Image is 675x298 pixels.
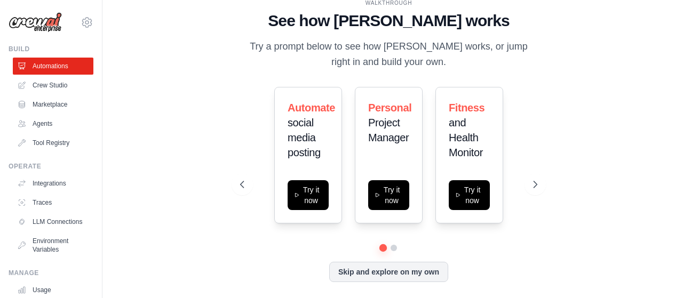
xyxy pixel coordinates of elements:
img: Logo [9,12,62,33]
a: Tool Registry [13,134,93,151]
div: Build [9,45,93,53]
button: Try it now [449,180,490,210]
span: Fitness [449,102,485,114]
span: and Health Monitor [449,117,483,158]
a: Marketplace [13,96,93,113]
button: Skip and explore on my own [329,262,448,282]
span: Project Manager [368,117,409,143]
a: Traces [13,194,93,211]
button: Try it now [368,180,409,210]
button: Try it now [288,180,329,210]
span: social media posting [288,117,321,158]
a: Agents [13,115,93,132]
span: Personal [368,102,411,114]
div: Operate [9,162,93,171]
a: Integrations [13,175,93,192]
a: Automations [13,58,93,75]
h1: See how [PERSON_NAME] works [240,11,537,30]
span: Automate [288,102,335,114]
div: Manage [9,269,93,277]
a: LLM Connections [13,213,93,230]
a: Environment Variables [13,232,93,258]
a: Crew Studio [13,77,93,94]
p: Try a prompt below to see how [PERSON_NAME] works, or jump right in and build your own. [240,39,537,70]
